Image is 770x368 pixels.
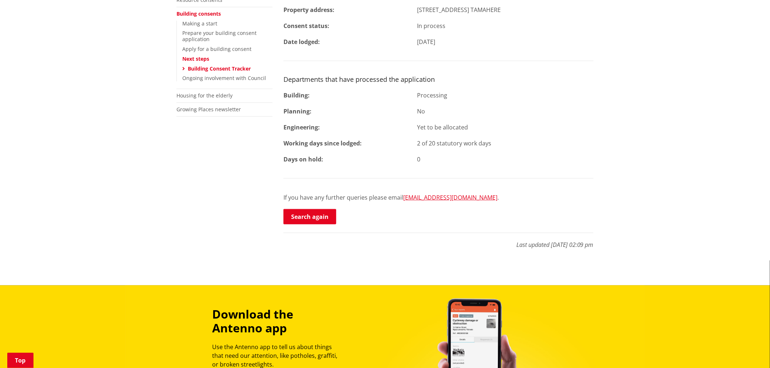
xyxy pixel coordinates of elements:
strong: Property address: [283,6,334,14]
a: Prepare your building consent application [182,29,257,43]
div: In process [412,21,599,30]
div: Yet to be allocated [412,123,599,132]
a: Housing for the elderly [176,92,233,99]
strong: Planning: [283,107,311,115]
div: No [412,107,599,116]
p: If you have any further queries please email . [283,193,594,202]
a: Building Consent Tracker [188,65,251,72]
div: 2 of 20 statutory work days [412,139,599,148]
div: 0 [412,155,599,164]
a: [EMAIL_ADDRESS][DOMAIN_NAME] [403,193,497,201]
strong: Working days since lodged: [283,139,362,147]
a: Search again [283,209,336,224]
strong: Building: [283,91,310,99]
a: Building consents [176,10,221,17]
h3: Download the Antenno app [212,307,344,335]
strong: Days on hold: [283,155,323,163]
p: Last updated [DATE] 02:09 pm [283,233,594,249]
div: Processing [412,91,599,100]
a: Top [7,353,33,368]
a: Growing Places newsletter [176,106,241,113]
a: Apply for a building consent [182,45,251,52]
div: [DATE] [412,37,599,46]
strong: Engineering: [283,123,320,131]
a: Next steps [182,55,209,62]
iframe: Messenger Launcher [737,337,763,364]
h3: Departments that have processed the application [283,76,594,84]
a: Ongoing involvement with Council [182,75,266,81]
strong: Date lodged: [283,38,320,46]
a: Making a start [182,20,217,27]
strong: Consent status: [283,22,329,30]
div: [STREET_ADDRESS] TAMAHERE [412,5,599,14]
